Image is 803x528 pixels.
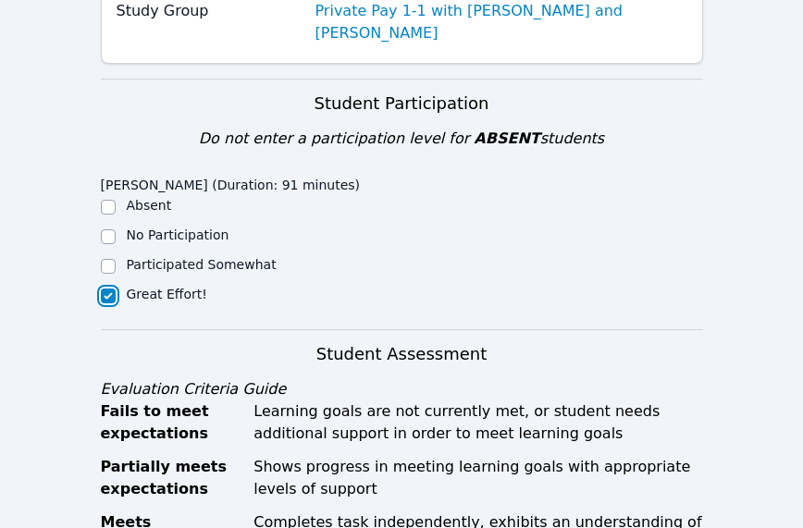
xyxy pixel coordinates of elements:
[253,400,702,445] div: Learning goals are not currently met, or student needs additional support in order to meet learni...
[474,129,539,147] span: ABSENT
[101,378,703,400] div: Evaluation Criteria Guide
[127,287,207,301] label: Great Effort!
[127,227,229,242] label: No Participation
[127,198,172,213] label: Absent
[101,341,703,367] h3: Student Assessment
[127,257,277,272] label: Participated Somewhat
[101,91,703,117] h3: Student Participation
[253,456,702,500] div: Shows progress in meeting learning goals with appropriate levels of support
[101,400,243,445] div: Fails to meet expectations
[101,128,703,150] div: Do not enter a participation level for students
[101,168,361,196] legend: [PERSON_NAME] (Duration: 91 minutes)
[101,456,243,500] div: Partially meets expectations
